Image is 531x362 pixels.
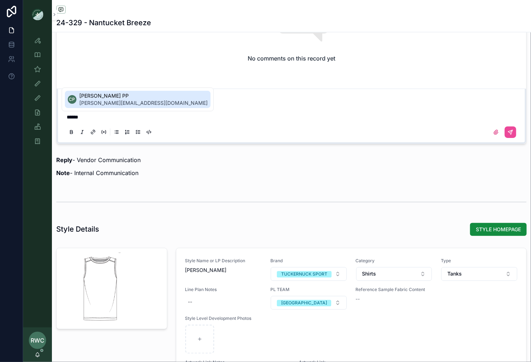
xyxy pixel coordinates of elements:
span: Line Plan Notes [185,287,262,293]
h1: Style Details [56,224,99,234]
strong: Reply [56,156,72,164]
div: TUCKERNUCK SPORT [281,271,327,278]
button: Select Button [271,296,347,310]
button: Select Button [441,267,517,281]
span: Brand [270,258,347,264]
span: RWC [31,336,44,345]
h2: No comments on this record yet [248,54,335,63]
strong: Note [56,169,70,176]
div: -- [188,299,192,306]
div: [GEOGRAPHIC_DATA] [281,300,327,307]
span: Tanks [447,271,462,278]
p: - Internal Communication [56,169,527,177]
span: CP [69,97,75,102]
button: STYLE HOMEPAGE [470,223,527,236]
button: Select Button [271,267,347,281]
span: Style Level Development Photos [185,316,518,322]
span: Style Name or LP Description [185,258,262,264]
button: Select Button [356,267,432,281]
div: Screenshot-2025-08-28-at-2.54.32-PM.png [65,252,134,322]
span: Shirts [362,271,376,278]
div: Suggested mentions [62,88,214,111]
span: [PERSON_NAME][EMAIL_ADDRESS][DOMAIN_NAME] [79,99,208,107]
span: [PERSON_NAME] [185,267,262,274]
span: -- [356,296,360,303]
span: STYLE HOMEPAGE [476,226,521,233]
img: App logo [32,9,43,20]
span: Category [356,258,433,264]
p: - Vendor Communication [56,156,527,164]
h1: 24-329 - Nantucket Breeze [56,18,151,28]
span: Type [441,258,518,264]
span: [PERSON_NAME] PP [79,92,208,99]
span: PL TEAM [270,287,347,293]
div: scrollable content [23,29,52,157]
span: Reference Sample Fabric Content [356,287,433,293]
